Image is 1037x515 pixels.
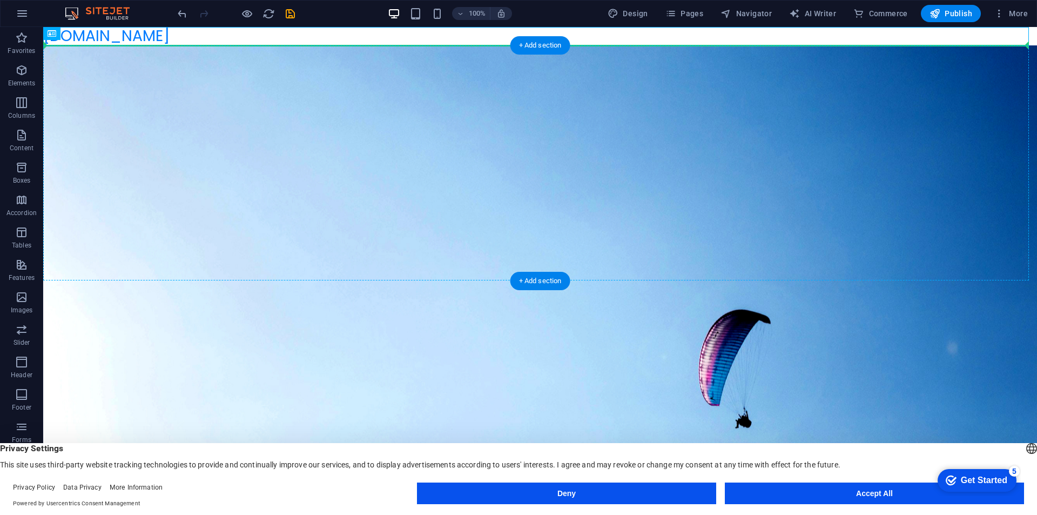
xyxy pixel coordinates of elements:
[510,272,570,290] div: + Add section
[8,111,35,120] p: Columns
[284,8,297,20] i: Save (Ctrl+S)
[32,12,78,22] div: Get Started
[176,7,188,20] button: undo
[12,241,31,250] p: Tables
[994,8,1028,19] span: More
[8,79,36,88] p: Elements
[11,306,33,315] p: Images
[12,436,31,444] p: Forms
[665,8,703,19] span: Pages
[661,5,708,22] button: Pages
[989,5,1032,22] button: More
[849,5,912,22] button: Commerce
[468,7,486,20] h6: 100%
[785,5,840,22] button: AI Writer
[80,2,91,13] div: 5
[12,403,31,412] p: Footer
[262,8,275,20] i: Reload page
[921,5,981,22] button: Publish
[262,7,275,20] button: reload
[603,5,652,22] div: Design (Ctrl+Alt+Y)
[14,338,30,347] p: Slider
[62,7,143,20] img: Editor Logo
[496,9,506,18] i: On resize automatically adjust zoom level to fit chosen device.
[789,8,836,19] span: AI Writer
[10,144,33,152] p: Content
[510,36,570,55] div: + Add section
[720,8,772,19] span: Navigator
[608,8,648,19] span: Design
[11,371,32,379] p: Header
[176,8,188,20] i: Undo: Move elements (Ctrl+Z)
[853,8,908,19] span: Commerce
[6,209,37,217] p: Accordion
[8,46,35,55] p: Favorites
[603,5,652,22] button: Design
[240,7,253,20] button: Click here to leave preview mode and continue editing
[452,7,490,20] button: 100%
[284,7,297,20] button: save
[9,273,35,282] p: Features
[9,5,87,28] div: Get Started 5 items remaining, 0% complete
[716,5,776,22] button: Navigator
[930,8,972,19] span: Publish
[13,176,31,185] p: Boxes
